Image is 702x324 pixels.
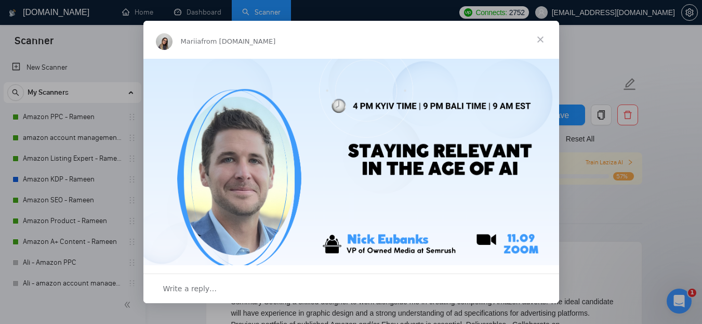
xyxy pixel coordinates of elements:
div: Open conversation and reply [143,274,559,303]
span: from [DOMAIN_NAME] [201,37,275,45]
span: Mariia [181,37,202,45]
span: Write a reply… [163,282,217,295]
img: Profile image for Mariia [156,33,173,50]
span: Close [522,21,559,58]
